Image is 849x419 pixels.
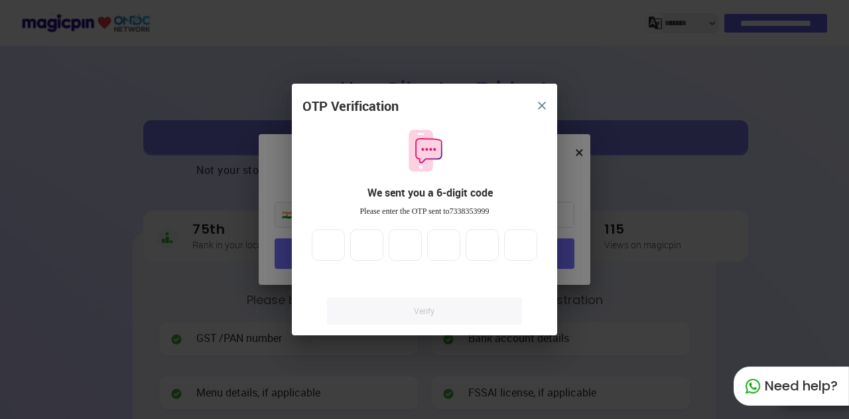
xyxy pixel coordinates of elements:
[302,97,399,116] div: OTP Verification
[734,367,849,406] div: Need help?
[530,94,554,118] button: close
[745,378,761,394] img: whatapp_green.7240e66a.svg
[302,206,547,217] div: Please enter the OTP sent to 7338353999
[402,128,447,173] img: otpMessageIcon.11fa9bf9.svg
[327,297,522,325] a: Verify
[313,185,547,201] div: We sent you a 6-digit code
[538,102,546,110] img: 8zTxi7IzMsfkYqyYgBgfvSHvmzQA9juT1O3mhMgBDT8p5s20zMZ2JbefE1IEBlkXHwa7wAFxGwdILBLhkAAAAASUVORK5CYII=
